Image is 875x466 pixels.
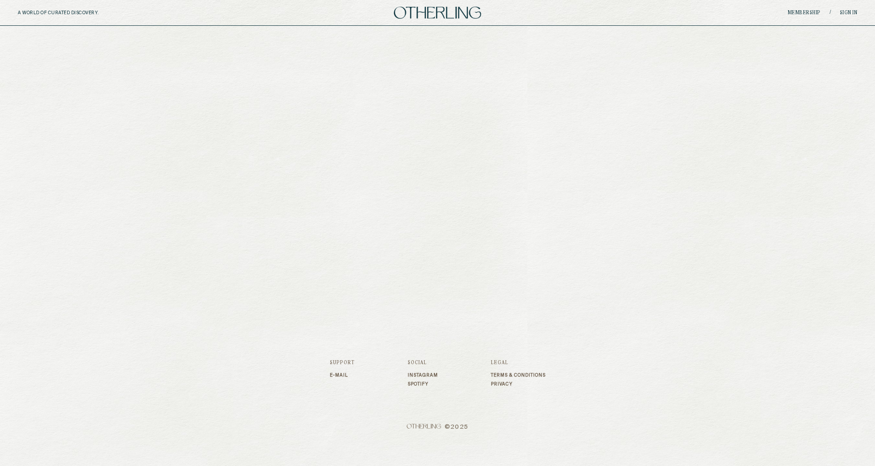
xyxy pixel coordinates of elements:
[408,382,438,387] a: Spotify
[491,382,546,387] a: Privacy
[330,373,355,378] a: E-mail
[408,360,438,366] h3: Social
[330,424,546,431] span: © 2025
[491,360,546,366] h3: Legal
[394,7,481,19] img: logo
[330,360,355,366] h3: Support
[408,373,438,378] a: Instagram
[840,10,858,16] a: Sign in
[788,10,821,16] a: Membership
[830,9,831,16] span: /
[18,10,138,16] h5: A WORLD OF CURATED DISCOVERY.
[491,373,546,378] a: Terms & Conditions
